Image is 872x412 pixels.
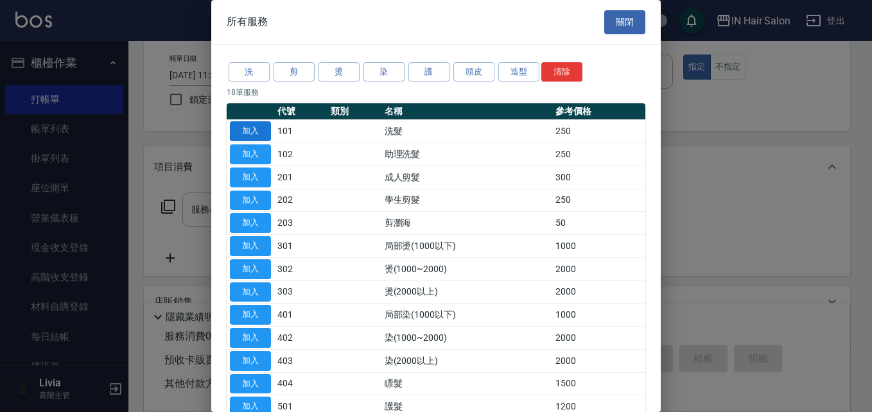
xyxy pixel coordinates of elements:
th: 參考價格 [552,103,645,120]
button: 加入 [230,144,271,164]
td: 染(1000~2000) [381,327,553,350]
td: 局部染(1000以下) [381,304,553,327]
td: 瞟髮 [381,372,553,395]
td: 2000 [552,349,645,372]
td: 102 [274,143,327,166]
button: 頭皮 [453,62,494,82]
button: 加入 [230,328,271,348]
td: 101 [274,120,327,143]
td: 401 [274,304,327,327]
button: 洗 [229,62,270,82]
button: 加入 [230,374,271,394]
th: 類別 [327,103,381,120]
td: 燙(1000~2000) [381,257,553,280]
td: 250 [552,143,645,166]
p: 18 筆服務 [227,87,645,98]
td: 403 [274,349,327,372]
button: 清除 [541,62,582,82]
td: 202 [274,189,327,212]
td: 局部燙(1000以下) [381,235,553,258]
td: 1000 [552,304,645,327]
th: 代號 [274,103,327,120]
td: 300 [552,166,645,189]
td: 303 [274,280,327,304]
button: 加入 [230,236,271,256]
td: 染(2000以上) [381,349,553,372]
th: 名稱 [381,103,553,120]
span: 所有服務 [227,15,268,28]
td: 250 [552,120,645,143]
button: 染 [363,62,405,82]
button: 關閉 [604,10,645,34]
td: 301 [274,235,327,258]
td: 302 [274,257,327,280]
button: 加入 [230,121,271,141]
button: 剪 [274,62,315,82]
button: 造型 [498,62,539,82]
button: 加入 [230,167,271,187]
button: 加入 [230,305,271,325]
button: 加入 [230,213,271,233]
td: 203 [274,212,327,235]
td: 1500 [552,372,645,395]
button: 燙 [318,62,360,82]
button: 加入 [230,351,271,371]
td: 洗髮 [381,120,553,143]
td: 2000 [552,280,645,304]
button: 加入 [230,259,271,279]
td: 剪瀏海 [381,212,553,235]
td: 50 [552,212,645,235]
td: 201 [274,166,327,189]
td: 404 [274,372,327,395]
td: 2000 [552,257,645,280]
button: 加入 [230,282,271,302]
td: 2000 [552,327,645,350]
td: 1000 [552,235,645,258]
td: 成人剪髮 [381,166,553,189]
td: 助理洗髮 [381,143,553,166]
button: 護 [408,62,449,82]
td: 402 [274,327,327,350]
button: 加入 [230,191,271,210]
td: 250 [552,189,645,212]
td: 學生剪髮 [381,189,553,212]
td: 燙(2000以上) [381,280,553,304]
